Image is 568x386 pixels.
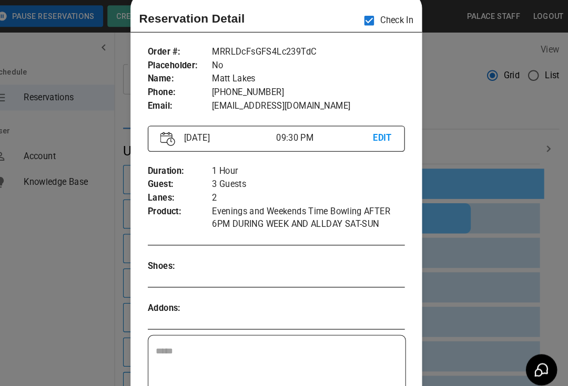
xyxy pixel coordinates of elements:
p: Shoes : [159,253,221,266]
p: Check In [363,9,418,31]
p: Name : [159,70,221,84]
p: Lanes : [159,186,221,200]
p: Matt Lakes [221,70,409,84]
p: [EMAIL_ADDRESS][DOMAIN_NAME] [221,97,409,110]
p: Email : [159,97,221,110]
p: Addons : [159,294,221,307]
p: Product : [159,200,221,213]
p: Order # : [159,44,221,57]
p: 09:30 PM [284,128,378,141]
p: Placeholder : [159,57,221,70]
p: 2 [221,186,409,200]
p: Evenings and Weekends Time Bowling AFTER 6PM DURING WEEK AND ALLDAY SAT-SUN [221,200,409,225]
p: 3 Guests [221,173,409,186]
p: Phone : [159,84,221,97]
p: 1 Hour [221,160,409,173]
p: Duration : [159,160,221,173]
p: EDIT [378,128,397,141]
p: MRRLDcFsGFS4Lc239TdC [221,44,409,57]
p: Reservation Detail [150,9,253,27]
img: Vector [171,128,186,142]
p: [DATE] [190,128,284,141]
p: Guest : [159,173,221,186]
p: No [221,57,409,70]
p: [PHONE_NUMBER] [221,84,409,97]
